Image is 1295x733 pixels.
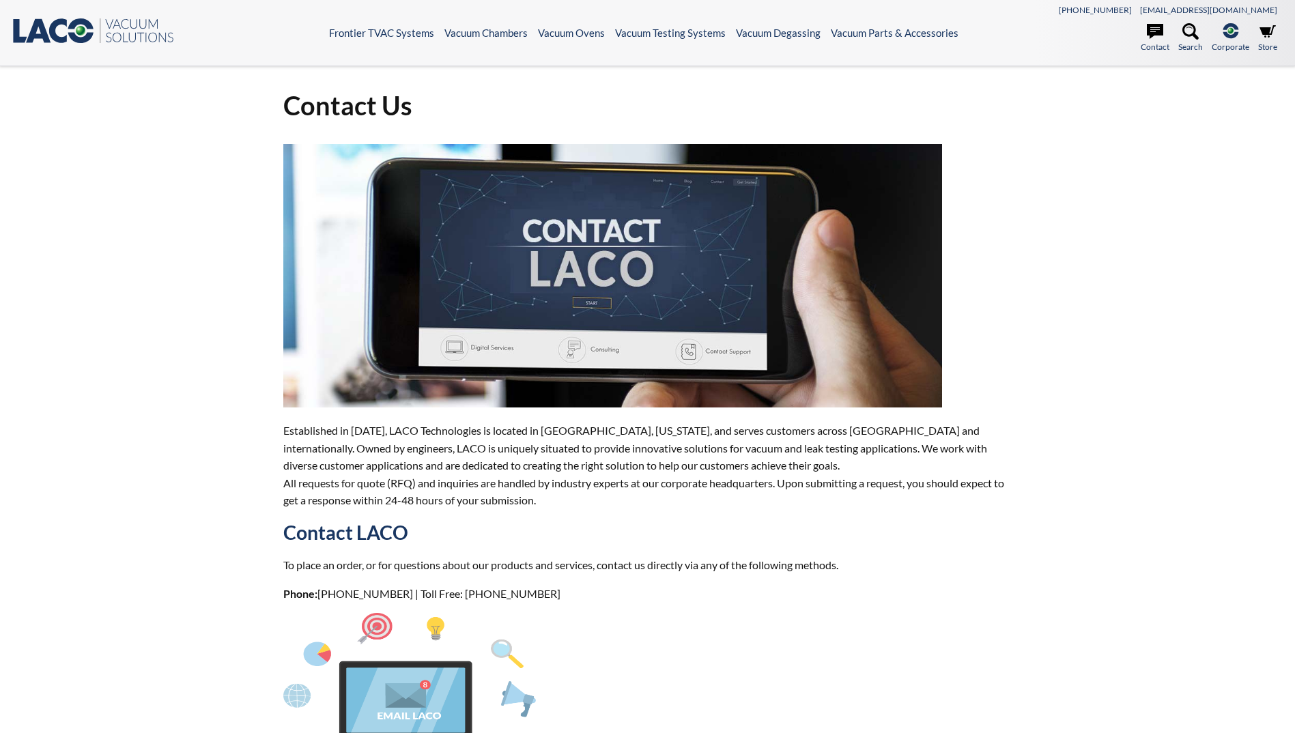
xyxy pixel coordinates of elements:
[1140,5,1277,15] a: [EMAIL_ADDRESS][DOMAIN_NAME]
[736,27,821,39] a: Vacuum Degassing
[1178,23,1203,53] a: Search
[283,144,942,407] img: ContactUs.jpg
[329,27,434,39] a: Frontier TVAC Systems
[831,27,958,39] a: Vacuum Parts & Accessories
[538,27,605,39] a: Vacuum Ovens
[283,587,317,600] strong: Phone:
[1141,23,1169,53] a: Contact
[283,556,1011,574] p: To place an order, or for questions about our products and services, contact us directly via any ...
[283,89,1011,122] h1: Contact Us
[283,585,1011,603] p: [PHONE_NUMBER] | Toll Free: [PHONE_NUMBER]
[615,27,726,39] a: Vacuum Testing Systems
[283,521,408,544] strong: Contact LACO
[444,27,528,39] a: Vacuum Chambers
[1258,23,1277,53] a: Store
[283,422,1011,509] p: Established in [DATE], LACO Technologies is located in [GEOGRAPHIC_DATA], [US_STATE], and serves ...
[1212,40,1249,53] span: Corporate
[1059,5,1132,15] a: [PHONE_NUMBER]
